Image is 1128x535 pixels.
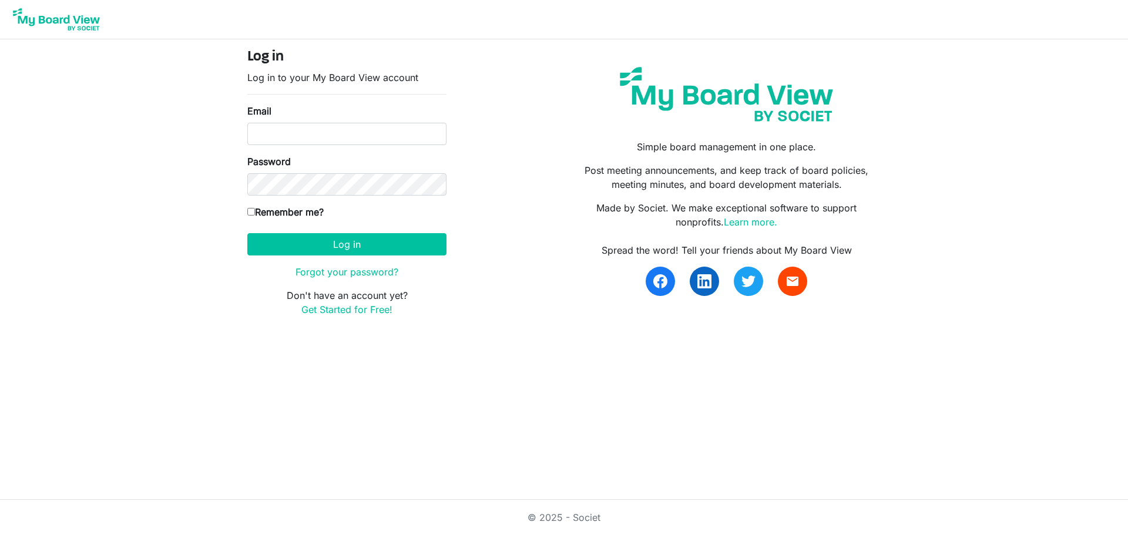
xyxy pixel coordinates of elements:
a: © 2025 - Societ [528,512,600,523]
input: Remember me? [247,208,255,216]
label: Email [247,104,271,118]
p: Simple board management in one place. [573,140,881,154]
p: Don't have an account yet? [247,288,446,317]
label: Password [247,154,291,169]
div: Spread the word! Tell your friends about My Board View [573,243,881,257]
a: email [778,267,807,296]
p: Log in to your My Board View account [247,70,446,85]
span: email [785,274,800,288]
img: My Board View Logo [9,5,103,34]
img: twitter.svg [741,274,756,288]
a: Forgot your password? [296,266,398,278]
img: facebook.svg [653,274,667,288]
label: Remember me? [247,205,324,219]
a: Learn more. [724,216,777,228]
a: Get Started for Free! [301,304,392,315]
h4: Log in [247,49,446,66]
img: my-board-view-societ.svg [611,58,842,130]
button: Log in [247,233,446,255]
img: linkedin.svg [697,274,711,288]
p: Post meeting announcements, and keep track of board policies, meeting minutes, and board developm... [573,163,881,191]
p: Made by Societ. We make exceptional software to support nonprofits. [573,201,881,229]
